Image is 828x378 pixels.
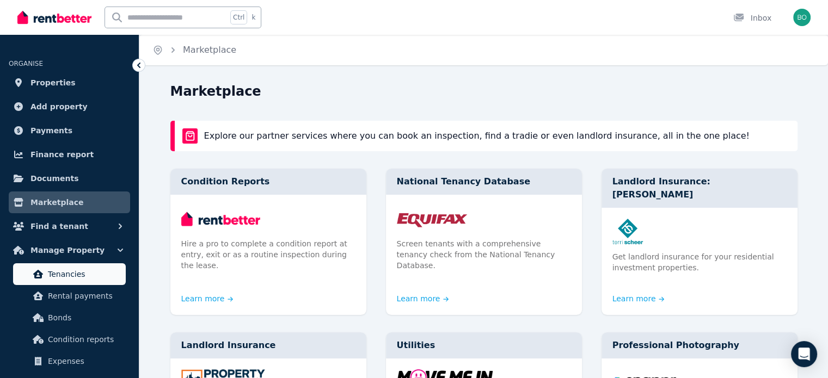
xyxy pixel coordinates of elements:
a: Learn more [397,293,449,304]
span: Tenancies [48,268,121,281]
span: Marketplace [30,196,83,209]
a: Documents [9,168,130,189]
p: Screen tenants with a comprehensive tenancy check from the National Tenancy Database. [397,238,571,271]
img: Landlord Insurance: Terri Scheer [612,219,787,245]
a: Learn more [612,293,665,304]
span: Properties [30,76,76,89]
nav: Breadcrumb [139,35,249,65]
span: Finance report [30,148,94,161]
span: Payments [30,124,72,137]
span: ORGANISE [9,60,43,67]
span: Add property [30,100,88,113]
span: Bonds [48,311,121,324]
div: Condition Reports [170,169,366,195]
span: Ctrl [230,10,247,24]
p: Get landlord insurance for your residential investment properties. [612,251,787,273]
span: Rental payments [48,289,121,302]
span: Find a tenant [30,220,88,233]
span: Manage Property [30,244,105,257]
div: National Tenancy Database [386,169,582,195]
a: Marketplace [183,45,236,55]
button: Manage Property [9,239,130,261]
a: Bonds [13,307,126,329]
div: Open Intercom Messenger [791,341,817,367]
p: Explore our partner services where you can book an inspection, find a tradie or even landlord ins... [204,129,750,142]
div: Landlord Insurance [170,332,366,358]
img: rentBetter Marketplace [182,128,198,144]
a: Learn more [181,293,234,304]
a: Finance report [9,144,130,165]
img: National Tenancy Database [397,206,571,232]
h1: Marketplace [170,83,261,100]
span: k [252,13,255,22]
p: Hire a pro to complete a condition report at entry, exit or as a routine inspection during the le... [181,238,355,271]
div: Inbox [733,13,771,23]
div: Professional Photography [602,332,798,358]
a: Payments [9,120,130,141]
img: RentBetter [17,9,91,26]
button: Find a tenant [9,215,130,237]
div: Utilities [386,332,582,358]
img: HARI KRISHNA [793,9,811,26]
a: Expenses [13,350,126,372]
a: Rental payments [13,285,126,307]
a: Add property [9,96,130,117]
a: Marketplace [9,191,130,213]
span: Documents [30,172,79,185]
span: Expenses [48,355,121,368]
div: Landlord Insurance: [PERSON_NAME] [602,169,798,208]
a: Condition reports [13,329,126,350]
img: Condition Reports [181,206,355,232]
span: Condition reports [48,333,121,346]
a: Properties [9,72,130,94]
a: Tenancies [13,263,126,285]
